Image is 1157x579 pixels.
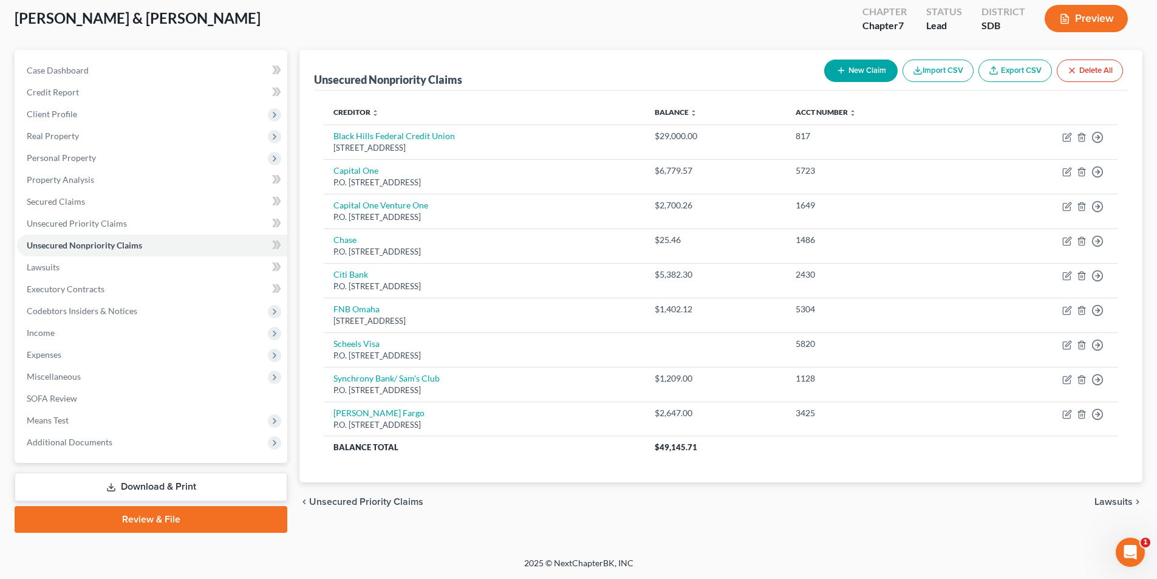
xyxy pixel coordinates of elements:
[796,269,959,281] div: 2430
[862,5,907,19] div: Chapter
[903,60,974,82] button: Import CSV
[655,372,776,385] div: $1,209.00
[15,506,287,533] a: Review & File
[372,109,379,117] i: unfold_more
[17,278,287,300] a: Executory Contracts
[796,130,959,142] div: 817
[796,407,959,419] div: 3425
[27,306,137,316] span: Codebtors Insiders & Notices
[824,60,898,82] button: New Claim
[926,19,962,33] div: Lead
[1045,5,1128,32] button: Preview
[333,385,635,396] div: P.O. [STREET_ADDRESS]
[1094,497,1142,507] button: Lawsuits chevron_right
[299,497,423,507] button: chevron_left Unsecured Priority Claims
[17,213,287,235] a: Unsecured Priority Claims
[1094,497,1133,507] span: Lawsuits
[862,19,907,33] div: Chapter
[333,246,635,258] div: P.O. [STREET_ADDRESS]
[655,407,776,419] div: $2,647.00
[17,169,287,191] a: Property Analysis
[333,338,380,349] a: Scheels Visa
[796,165,959,177] div: 5723
[333,211,635,223] div: P.O. [STREET_ADDRESS]
[17,388,287,409] a: SOFA Review
[333,419,635,431] div: P.O. [STREET_ADDRESS]
[796,338,959,350] div: 5820
[27,349,61,360] span: Expenses
[27,65,89,75] span: Case Dashboard
[15,9,261,27] span: [PERSON_NAME] & [PERSON_NAME]
[333,350,635,361] div: P.O. [STREET_ADDRESS]
[655,442,697,452] span: $49,145.71
[17,235,287,256] a: Unsecured Nonpriority Claims
[17,191,287,213] a: Secured Claims
[333,177,635,188] div: P.O. [STREET_ADDRESS]
[333,131,455,141] a: Black Hills Federal Credit Union
[333,269,368,279] a: Citi Bank
[333,304,380,314] a: FNB Omaha
[27,327,55,338] span: Income
[898,19,904,31] span: 7
[309,497,423,507] span: Unsecured Priority Claims
[796,199,959,211] div: 1649
[690,109,697,117] i: unfold_more
[233,557,925,579] div: 2025 © NextChapterBK, INC
[27,284,104,294] span: Executory Contracts
[333,108,379,117] a: Creditor unfold_more
[299,497,309,507] i: chevron_left
[333,315,635,327] div: [STREET_ADDRESS]
[1057,60,1123,82] button: Delete All
[849,109,856,117] i: unfold_more
[796,108,856,117] a: Acct Number unfold_more
[27,174,94,185] span: Property Analysis
[324,436,645,458] th: Balance Total
[655,269,776,281] div: $5,382.30
[1116,538,1145,567] iframe: Intercom live chat
[796,234,959,246] div: 1486
[655,303,776,315] div: $1,402.12
[333,281,635,292] div: P.O. [STREET_ADDRESS]
[655,199,776,211] div: $2,700.26
[796,372,959,385] div: 1128
[27,109,77,119] span: Client Profile
[27,218,127,228] span: Unsecured Priority Claims
[655,108,697,117] a: Balance unfold_more
[27,240,142,250] span: Unsecured Nonpriority Claims
[314,72,462,87] div: Unsecured Nonpriority Claims
[655,165,776,177] div: $6,779.57
[1141,538,1150,547] span: 1
[27,131,79,141] span: Real Property
[27,371,81,382] span: Miscellaneous
[17,256,287,278] a: Lawsuits
[27,437,112,447] span: Additional Documents
[333,235,357,245] a: Chase
[27,87,79,97] span: Credit Report
[27,152,96,163] span: Personal Property
[796,303,959,315] div: 5304
[333,373,440,383] a: Synchrony Bank/ Sam's Club
[1133,497,1142,507] i: chevron_right
[17,81,287,103] a: Credit Report
[27,196,85,207] span: Secured Claims
[333,408,425,418] a: [PERSON_NAME] Fargo
[981,5,1025,19] div: District
[333,142,635,154] div: [STREET_ADDRESS]
[333,200,428,210] a: Capital One Venture One
[655,234,776,246] div: $25.46
[15,473,287,501] a: Download & Print
[926,5,962,19] div: Status
[27,415,69,425] span: Means Test
[17,60,287,81] a: Case Dashboard
[27,262,60,272] span: Lawsuits
[333,165,378,176] a: Capital One
[27,393,77,403] span: SOFA Review
[655,130,776,142] div: $29,000.00
[981,19,1025,33] div: SDB
[978,60,1052,82] a: Export CSV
